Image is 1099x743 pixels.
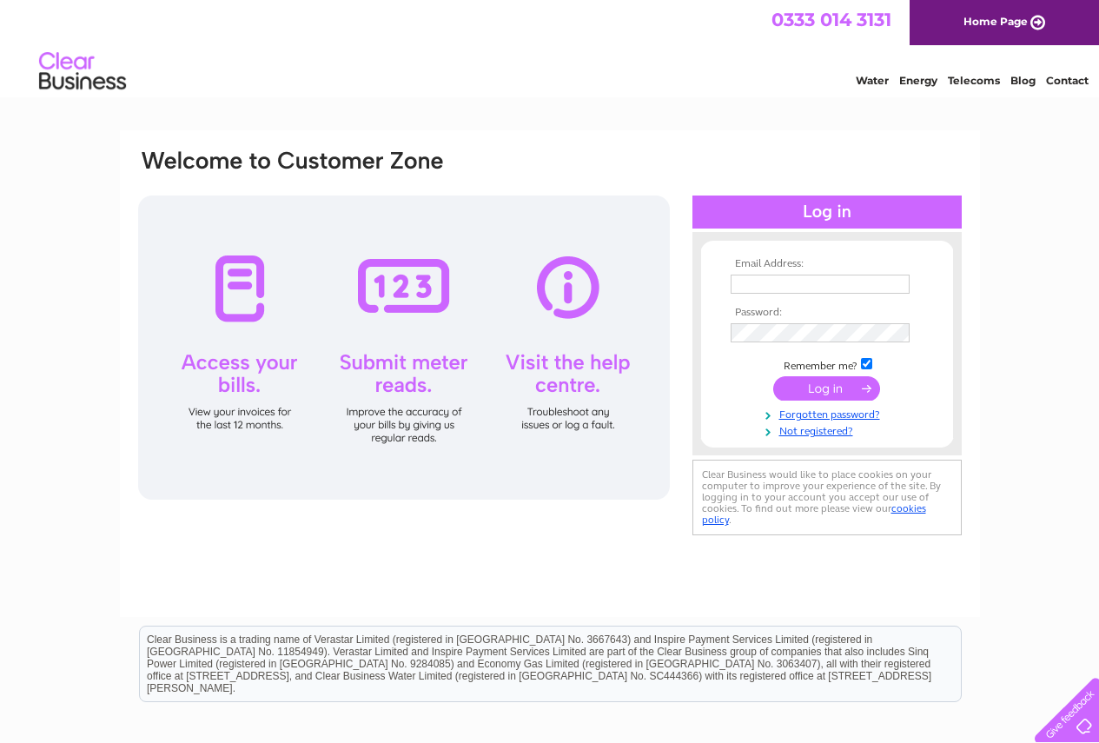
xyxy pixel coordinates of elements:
[1010,74,1036,87] a: Blog
[726,258,928,270] th: Email Address:
[726,307,928,319] th: Password:
[948,74,1000,87] a: Telecoms
[692,460,962,535] div: Clear Business would like to place cookies on your computer to improve your experience of the sit...
[140,10,961,84] div: Clear Business is a trading name of Verastar Limited (registered in [GEOGRAPHIC_DATA] No. 3667643...
[38,45,127,98] img: logo.png
[771,9,891,30] a: 0333 014 3131
[731,405,928,421] a: Forgotten password?
[856,74,889,87] a: Water
[1046,74,1089,87] a: Contact
[726,355,928,373] td: Remember me?
[773,376,880,401] input: Submit
[731,421,928,438] a: Not registered?
[899,74,937,87] a: Energy
[702,502,926,526] a: cookies policy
